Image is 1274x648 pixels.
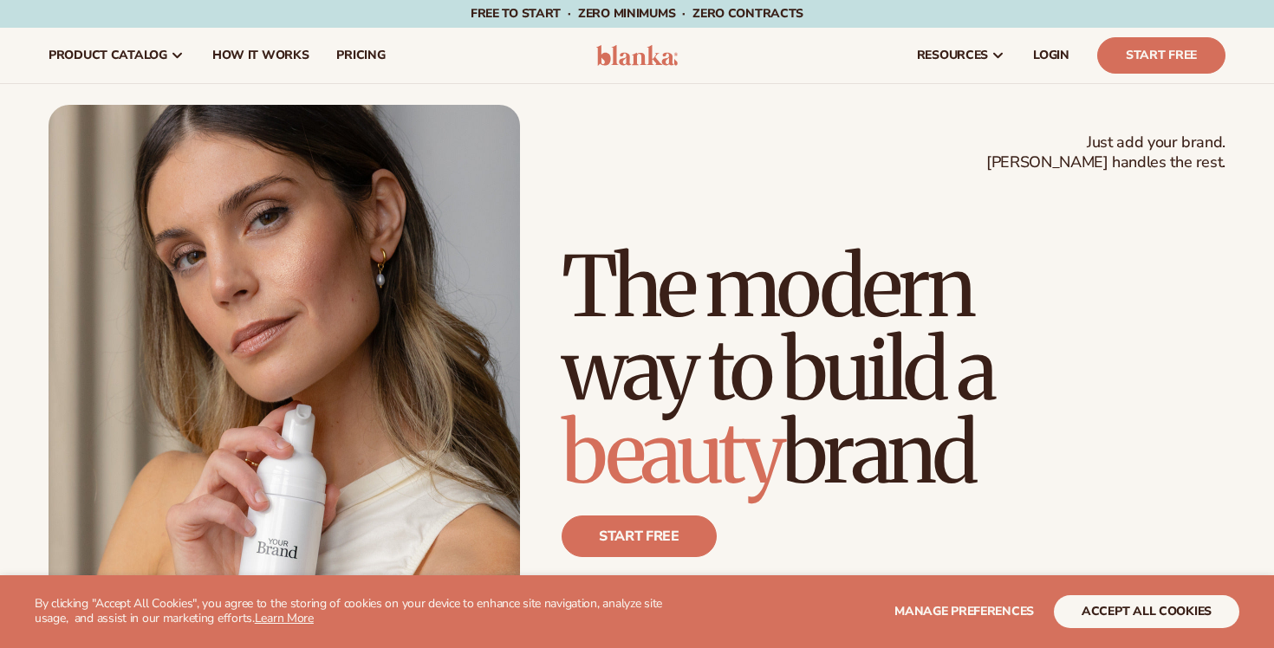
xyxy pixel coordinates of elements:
[562,515,717,557] a: Start free
[212,49,309,62] span: How It Works
[894,595,1034,628] button: Manage preferences
[596,45,679,66] img: logo
[1019,28,1083,83] a: LOGIN
[255,610,314,626] a: Learn More
[917,49,988,62] span: resources
[562,245,1225,495] h1: The modern way to build a brand
[562,401,782,505] span: beauty
[471,5,803,22] span: Free to start · ZERO minimums · ZERO contracts
[903,28,1019,83] a: resources
[894,603,1034,619] span: Manage preferences
[49,49,167,62] span: product catalog
[336,49,385,62] span: pricing
[35,28,198,83] a: product catalog
[1033,49,1069,62] span: LOGIN
[35,597,677,626] p: By clicking "Accept All Cookies", you agree to the storing of cookies on your device to enhance s...
[986,133,1225,173] span: Just add your brand. [PERSON_NAME] handles the rest.
[1097,37,1225,74] a: Start Free
[1054,595,1239,628] button: accept all cookies
[322,28,399,83] a: pricing
[198,28,323,83] a: How It Works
